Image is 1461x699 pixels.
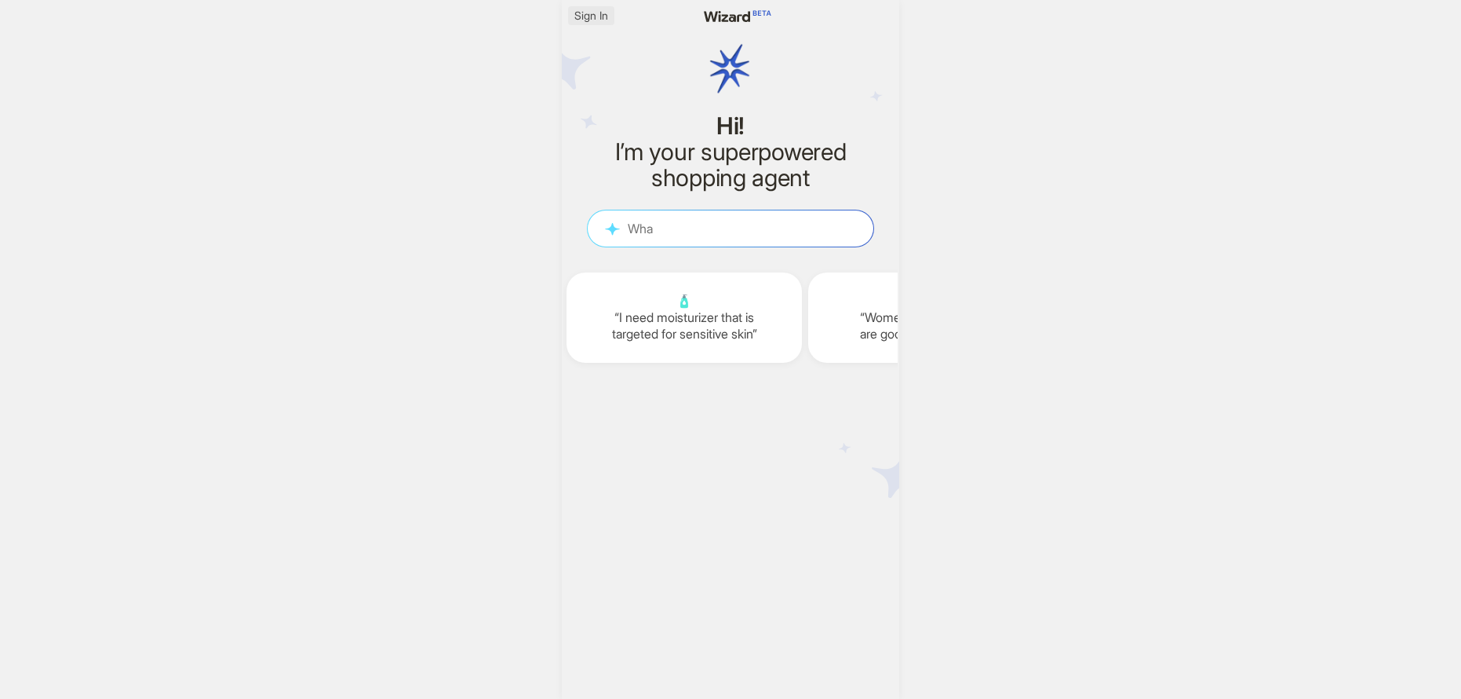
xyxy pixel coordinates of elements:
div: 🧴I need moisturizer that is targeted for sensitive skin [567,273,802,363]
div: 🚶‍♀️Women’s sneakers that are good for long walks [808,273,1044,363]
q: I need moisturizer that is targeted for sensitive skin [579,309,789,342]
span: 🚶‍♀️ [821,293,1031,309]
q: Women’s sneakers that are good for long walks [821,309,1031,342]
h2: I’m your superpowered shopping agent [587,139,874,191]
button: Sign In [568,6,614,25]
h1: Hi! [587,113,874,139]
span: 🧴 [579,293,789,309]
img: wizard logo [683,6,778,132]
span: Sign In [574,9,608,23]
